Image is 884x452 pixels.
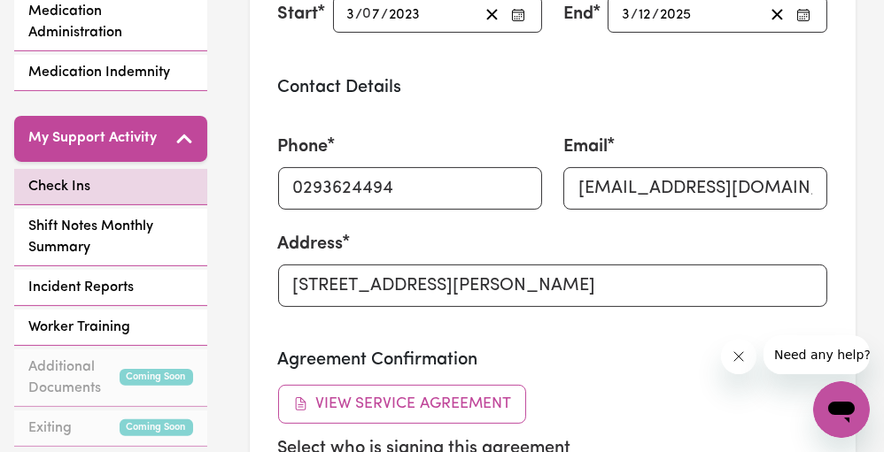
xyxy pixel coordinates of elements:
input: -- [638,3,652,27]
span: Medication Indemnity [28,62,170,83]
span: Need any help? [11,12,107,27]
h3: Contact Details [278,77,828,98]
h3: Agreement Confirmation [278,349,828,371]
a: ExitingComing Soon [14,410,207,447]
label: Phone [278,134,329,160]
button: My Support Activity [14,116,207,162]
a: Check Ins [14,169,207,205]
span: / [631,7,638,23]
span: / [356,7,363,23]
label: Address [278,231,344,257]
label: Start [278,1,319,27]
iframe: Close message [721,339,756,374]
input: ---- [659,3,693,27]
span: 0 [363,8,372,22]
label: End [563,1,593,27]
button: View Service Agreement [278,385,527,424]
iframe: Button to launch messaging window [813,381,870,438]
a: Shift Notes Monthly Summary [14,209,207,266]
input: -- [364,3,382,27]
span: Shift Notes Monthly Summary [28,216,193,258]
input: -- [621,3,631,27]
span: / [382,7,389,23]
h5: My Support Activity [28,130,157,147]
a: Worker Training [14,310,207,346]
span: Additional Documents [28,356,120,399]
input: -- [346,3,356,27]
a: Medication Indemnity [14,55,207,91]
small: Coming Soon [120,419,193,436]
span: Exiting [28,418,72,439]
span: Worker Training [28,317,130,338]
iframe: Message from company [764,335,870,374]
span: / [652,7,659,23]
a: Additional DocumentsComing Soon [14,349,207,407]
span: Check Ins [28,176,90,197]
span: Medication Administration [28,1,193,43]
input: ---- [389,3,423,27]
label: Email [563,134,608,160]
small: Coming Soon [120,369,193,386]
a: Incident Reports [14,270,207,306]
span: Incident Reports [28,277,134,298]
